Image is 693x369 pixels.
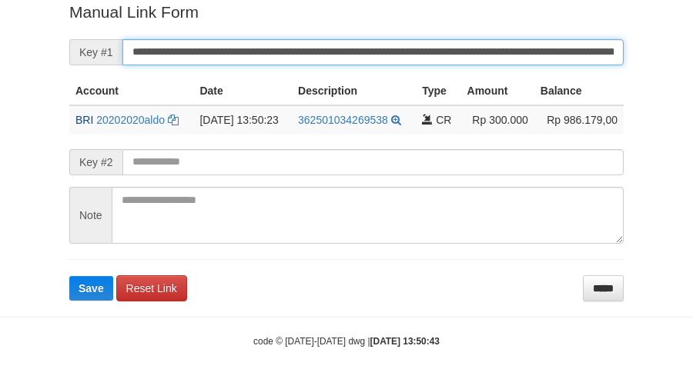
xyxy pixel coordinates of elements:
[69,1,624,23] p: Manual Link Form
[461,105,534,134] td: Rp 300.000
[69,187,112,244] span: Note
[370,336,440,347] strong: [DATE] 13:50:43
[168,114,179,126] a: Copy 20202020aldo to clipboard
[79,282,104,294] span: Save
[69,149,122,175] span: Key #2
[69,77,193,105] th: Account
[193,105,292,134] td: [DATE] 13:50:23
[436,114,451,126] span: CR
[461,77,534,105] th: Amount
[416,77,460,105] th: Type
[534,77,624,105] th: Balance
[116,275,187,301] a: Reset Link
[69,276,113,301] button: Save
[126,282,177,294] span: Reset Link
[292,77,416,105] th: Description
[193,77,292,105] th: Date
[75,114,93,126] span: BRI
[534,105,624,134] td: Rp 986.179,00
[69,39,122,65] span: Key #1
[298,114,388,126] a: 362501034269538
[96,114,165,126] a: 20202020aldo
[253,336,440,347] small: code © [DATE]-[DATE] dwg |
